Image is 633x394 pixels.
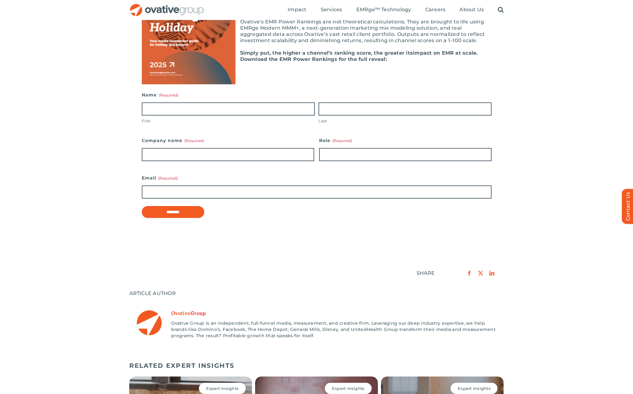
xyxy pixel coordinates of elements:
p: Ovative Group is an independent, full-funnel media, measurement, and creative firm. Leveraging ou... [171,320,497,339]
span: Last Name [190,311,206,317]
span: (Required) [159,93,178,97]
label: First [142,118,315,124]
a: LinkedIn [486,269,497,277]
a: Careers [425,7,446,13]
label: Last [319,118,492,124]
a: Impact [288,7,306,13]
span: (Required) [158,176,178,180]
b: impact on EMR at scale. Download the EMR Power Rankings for the full reveal: [240,50,478,62]
label: Company name [142,136,314,145]
p: Ovative’s EMR Power Rankings are not theoretical calculations. They are brought to life using EMR... [142,19,492,44]
label: Email [142,174,492,182]
span: (Required) [184,138,204,143]
div: ARTICLE AUTHOR [129,290,504,297]
div: SHARE [417,270,435,276]
span: First Name [171,311,190,317]
a: Search [498,7,504,13]
a: About Us [459,7,484,13]
a: OG_Full_horizontal_RGB [129,3,204,9]
span: (Required) [332,138,352,143]
a: Services [321,7,342,13]
h5: RELATED EXPERT INSIGHTS [129,362,504,369]
label: Role [319,136,492,145]
a: EMRge™ Technology [356,7,411,13]
a: X [475,269,486,277]
b: Simply put, the higher a channel’s ranking score, the greater its [240,50,413,56]
a: Facebook [464,269,475,277]
legend: Name [142,91,178,99]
